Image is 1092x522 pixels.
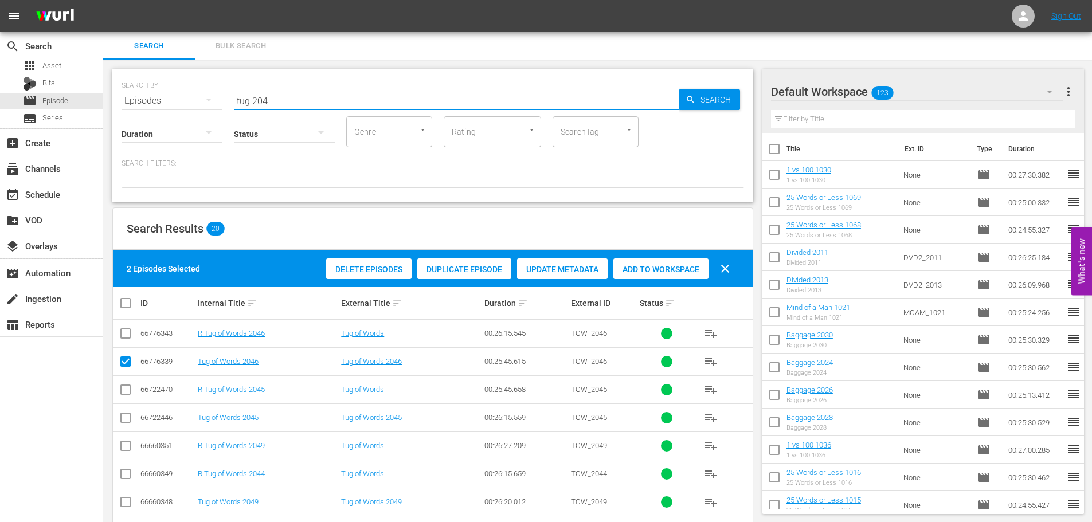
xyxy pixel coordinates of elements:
span: Channels [6,162,19,176]
span: Create [6,136,19,150]
a: Tug of Words 2049 [198,497,259,506]
span: reorder [1067,222,1081,236]
div: Baggage 2030 [786,342,833,349]
div: 2 Episodes Selected [127,263,200,274]
span: reorder [1067,332,1081,346]
div: 00:25:45.615 [484,357,567,366]
a: Mind of a Man 1021 [786,303,850,312]
td: 00:25:13.412 [1004,381,1067,409]
span: 123 [871,81,893,105]
span: Episode [977,250,991,264]
td: 00:24:55.427 [1004,491,1067,519]
div: External ID [571,299,636,308]
span: TOW_2045 [571,413,607,422]
span: Episode [977,305,991,319]
th: Ext. ID [898,133,970,165]
a: Tug of Words [341,385,384,394]
span: playlist_add [704,411,718,425]
span: playlist_add [704,439,718,453]
span: TOW_2046 [571,357,607,366]
a: R Tug of Words 2044 [198,469,265,478]
span: Add to Workspace [613,265,709,274]
td: None [899,381,972,409]
span: Episode [977,333,991,347]
a: Baggage 2028 [786,413,833,422]
span: Bulk Search [202,40,280,53]
span: Episode [977,195,991,209]
div: Divided 2011 [786,259,828,266]
td: None [899,464,972,491]
button: clear [711,255,739,282]
div: Bits [23,77,37,91]
a: 25 Words or Less 1016 [786,468,861,477]
span: Bits [42,77,55,89]
span: Episode [977,415,991,429]
span: Duplicate Episode [417,265,511,274]
td: None [899,326,972,354]
button: Duplicate Episode [417,258,511,279]
span: Episode [977,223,991,237]
span: reorder [1067,387,1081,401]
a: Tug of Words 2049 [341,497,402,506]
span: sort [518,298,528,308]
span: TOW_2045 [571,385,607,394]
td: 00:25:30.329 [1004,326,1067,354]
span: Asset [42,60,61,72]
span: Automation [6,266,19,280]
span: playlist_add [704,383,718,397]
button: playlist_add [697,432,725,460]
span: Search Results [127,222,203,236]
span: movie [23,94,37,108]
button: Open Feedback Widget [1071,227,1092,295]
td: 00:27:00.285 [1004,436,1067,464]
span: reorder [1067,442,1081,456]
span: Update Metadata [517,265,608,274]
td: DVD2_2011 [899,244,972,271]
td: None [899,354,972,381]
span: Ingestion [6,292,19,306]
span: reorder [1067,167,1081,181]
a: 1 vs 100 1036 [786,441,831,449]
span: reorder [1067,415,1081,429]
div: 66776343 [140,329,194,337]
span: reorder [1067,250,1081,264]
div: External Title [341,296,481,310]
p: Search Filters: [122,159,744,168]
span: apps [23,59,37,73]
div: 00:26:15.559 [484,413,567,422]
span: Series [23,112,37,125]
td: None [899,409,972,436]
div: Baggage 2026 [786,397,833,404]
div: 00:26:15.545 [484,329,567,337]
span: sort [665,298,675,308]
td: 00:25:30.562 [1004,354,1067,381]
div: 66660349 [140,469,194,478]
td: 00:26:25.184 [1004,244,1067,271]
span: reorder [1067,195,1081,209]
span: reorder [1067,360,1081,374]
div: Baggage 2024 [786,369,833,376]
span: Episode [977,498,991,512]
div: 25 Words or Less 1068 [786,231,861,239]
a: 25 Words or Less 1069 [786,193,861,202]
div: 00:26:15.659 [484,469,567,478]
a: 25 Words or Less 1015 [786,496,861,504]
span: Search [110,40,188,53]
span: reorder [1067,277,1081,291]
button: playlist_add [697,320,725,347]
span: Episode [977,278,991,292]
a: Tug of Words [341,329,384,337]
td: 00:25:30.529 [1004,409,1067,436]
td: MOAM_1021 [899,299,972,326]
div: Episodes [122,85,222,117]
span: TOW_2049 [571,441,607,450]
span: Overlays [6,240,19,253]
span: playlist_add [704,467,718,481]
div: 66660348 [140,497,194,506]
span: TOW_2049 [571,497,607,506]
button: playlist_add [697,348,725,375]
a: Tug of Words [341,441,384,450]
button: playlist_add [697,460,725,488]
button: Search [679,89,740,110]
div: Mind of a Man 1021 [786,314,850,321]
